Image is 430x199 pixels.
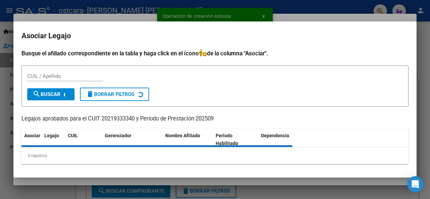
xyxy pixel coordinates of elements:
h4: Busque el afiliado correspondiente en la tabla y haga click en el ícono de la columna "Asociar". [21,49,408,58]
datatable-header-cell: Asociar [21,129,42,151]
span: Asociar [24,133,40,138]
div: Open Intercom Messenger [407,176,423,192]
span: Legajo [44,133,59,138]
p: Legajos aprobados para el CUIT 20219333340 y Período de Prestación 202509 [21,115,408,123]
mat-icon: search [33,90,41,98]
span: Dependencia [261,133,289,138]
span: CUIL [68,133,78,138]
button: Borrar Filtros [80,88,149,101]
span: Periodo Habilitado [216,133,238,146]
span: Nombre Afiliado [165,133,200,138]
datatable-header-cell: CUIL [65,129,102,151]
span: Borrar Filtros [86,91,134,97]
h2: Asociar Legajo [21,30,408,42]
span: Buscar [33,91,60,97]
div: 0 registros [21,147,408,164]
mat-icon: delete [86,90,94,98]
datatable-header-cell: Legajo [42,129,65,151]
span: Gerenciador [105,133,131,138]
datatable-header-cell: Nombre Afiliado [163,129,213,151]
button: Buscar [27,88,75,100]
datatable-header-cell: Gerenciador [102,129,163,151]
datatable-header-cell: Dependencia [258,129,309,151]
datatable-header-cell: Periodo Habilitado [213,129,258,151]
